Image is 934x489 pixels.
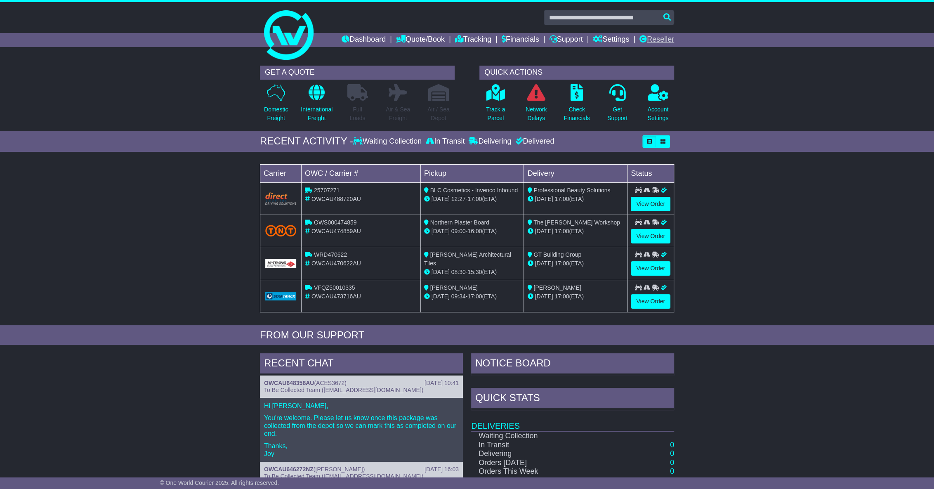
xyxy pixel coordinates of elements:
td: Carrier [260,164,302,182]
div: Delivered [513,137,554,146]
span: GT Building Group [533,251,581,258]
div: Waiting Collection [353,137,424,146]
span: BLC Cosmetics - Invenco Inbound [430,187,518,194]
span: [PERSON_NAME] [533,284,581,291]
span: WRD470622 [314,251,347,258]
span: [DATE] [535,196,553,202]
img: GetCarrierServiceLogo [265,259,296,268]
td: Orders [DATE] [471,458,590,468]
a: OWCAU648358AU [264,380,314,386]
span: [PERSON_NAME] [316,466,363,472]
span: 08:30 [451,269,466,275]
a: 0 [670,476,674,484]
span: OWCAU474859AU [311,228,361,234]
span: [PERSON_NAME] [430,284,478,291]
span: OWCAU488720AU [311,196,361,202]
div: Quick Stats [471,388,674,410]
a: AccountSettings [647,84,669,127]
p: Thanks, Joy [264,442,459,458]
p: Air / Sea Depot [427,105,450,123]
p: Network Delays [526,105,547,123]
div: NOTICE BOARD [471,353,674,376]
a: View Order [631,294,670,309]
a: InternationalFreight [300,84,333,127]
p: International Freight [301,105,333,123]
span: [DATE] [535,228,553,234]
p: Check Financials [564,105,590,123]
div: [DATE] 16:03 [425,466,459,473]
a: DomesticFreight [264,84,288,127]
div: (ETA) [527,227,624,236]
a: 0 [670,467,674,475]
p: Get Support [607,105,627,123]
span: Northern Plaster Board [430,219,489,226]
td: Pickup [420,164,524,182]
span: 16:00 [467,228,482,234]
div: - (ETA) [424,292,521,301]
a: 0 [670,449,674,458]
td: Waiting Collection [471,431,590,441]
td: Delivery [524,164,627,182]
span: VFQZ50010335 [314,284,355,291]
td: Status [627,164,674,182]
img: GetCarrierServiceLogo [265,292,296,300]
td: In Transit [471,441,590,450]
div: - (ETA) [424,268,521,276]
div: - (ETA) [424,195,521,203]
div: In Transit [424,137,467,146]
span: 09:34 [451,293,466,300]
a: 0 [670,441,674,449]
span: To Be Collected Team ([EMAIL_ADDRESS][DOMAIN_NAME]) [264,387,423,393]
span: Professional Beauty Solutions [533,187,610,194]
span: [PERSON_NAME] Architectural Tiles [424,251,511,267]
span: 25707271 [314,187,340,194]
a: View Order [631,261,670,276]
span: 12:27 [451,196,466,202]
span: The [PERSON_NAME] Workshop [533,219,620,226]
span: 17:00 [467,293,482,300]
a: Dashboard [342,33,386,47]
a: 0 [670,458,674,467]
p: Full Loads [347,105,368,123]
a: NetworkDelays [525,84,547,127]
a: Reseller [639,33,674,47]
div: GET A QUOTE [260,66,455,80]
a: Tracking [455,33,491,47]
p: Account Settings [648,105,669,123]
div: Delivering [467,137,513,146]
div: ( ) [264,466,459,473]
span: [DATE] [432,228,450,234]
span: 17:00 [554,228,569,234]
span: 17:00 [554,293,569,300]
span: [DATE] [432,269,450,275]
span: [DATE] [432,293,450,300]
p: Hi [PERSON_NAME], [264,402,459,410]
span: [DATE] [535,260,553,267]
div: FROM OUR SUPPORT [260,329,674,341]
td: OWC / Carrier # [302,164,421,182]
span: 15:30 [467,269,482,275]
img: Direct.png [265,192,296,205]
a: Quote/Book [396,33,445,47]
span: 17:00 [467,196,482,202]
span: To Be Collected Team ([EMAIL_ADDRESS][DOMAIN_NAME]) [264,473,423,480]
span: ACES3672 [316,380,344,386]
a: Settings [593,33,629,47]
p: Domestic Freight [264,105,288,123]
a: Track aParcel [486,84,505,127]
div: (ETA) [527,259,624,268]
div: QUICK ACTIONS [479,66,674,80]
span: OWCAU470622AU [311,260,361,267]
td: Delivering [471,449,590,458]
div: (ETA) [527,292,624,301]
div: (ETA) [527,195,624,203]
td: Deliveries [471,410,674,431]
a: Financials [502,33,539,47]
div: RECENT CHAT [260,353,463,376]
span: [DATE] [432,196,450,202]
span: [DATE] [535,293,553,300]
a: Support [549,33,583,47]
td: Orders This Week [471,467,590,476]
div: ( ) [264,380,459,387]
a: GetSupport [607,84,628,127]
